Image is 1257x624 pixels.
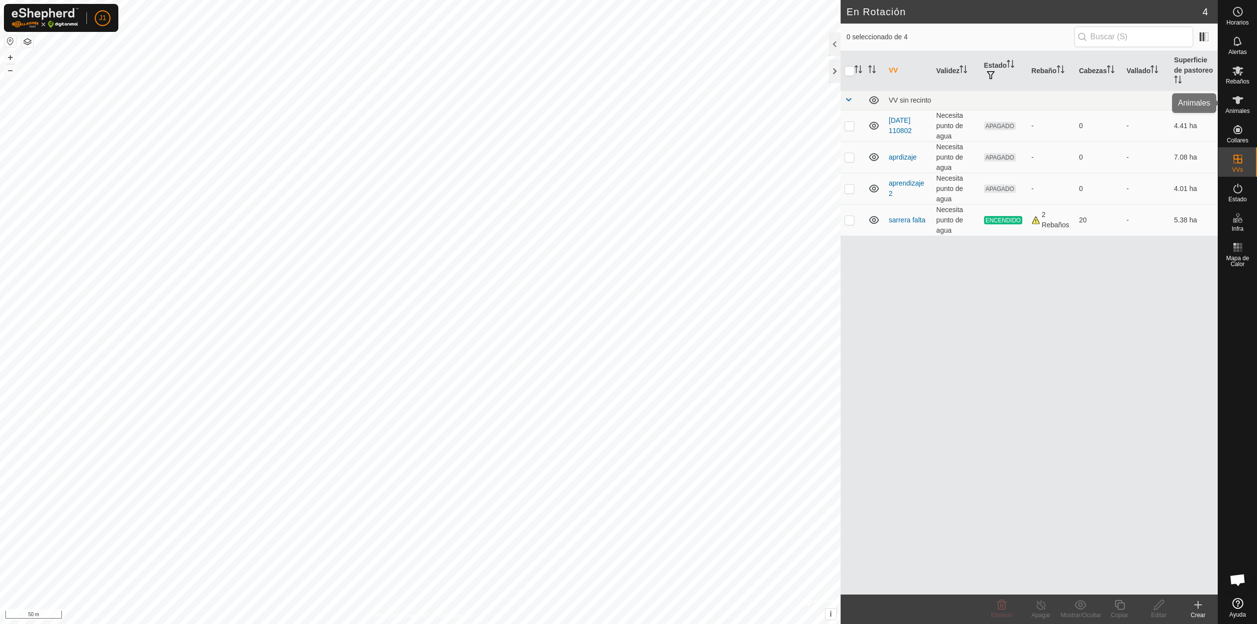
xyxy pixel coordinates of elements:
[1229,49,1247,55] span: Alertas
[932,173,980,204] td: Necesita punto de agua
[885,51,932,91] th: VV
[932,110,980,141] td: Necesita punto de agua
[4,35,16,47] button: Restablecer Mapa
[889,116,912,135] a: [DATE] 110802
[1061,611,1100,620] div: Mostrar/Ocultar
[1218,594,1257,622] a: Ayuda
[1231,226,1243,232] span: Infra
[1100,611,1139,620] div: Copiar
[1122,204,1170,236] td: -
[1227,20,1249,26] span: Horarios
[825,609,836,620] button: i
[1032,121,1071,131] div: -
[99,13,107,23] span: J1
[1032,152,1071,163] div: -
[1122,173,1170,204] td: -
[847,6,1202,18] h2: En Rotación
[959,67,967,75] p-sorticon: Activar para ordenar
[1226,79,1249,84] span: Rebaños
[4,52,16,63] button: +
[1075,110,1122,141] td: 0
[1107,67,1115,75] p-sorticon: Activar para ordenar
[1032,184,1071,194] div: -
[1075,204,1122,236] td: 20
[1170,204,1218,236] td: 5.38 ha
[1170,141,1218,173] td: 7.08 ha
[1221,255,1255,267] span: Mapa de Calor
[4,64,16,76] button: –
[991,612,1012,619] span: Eliminar
[1226,108,1250,114] span: Animales
[1057,67,1065,75] p-sorticon: Activar para ordenar
[868,67,876,75] p-sorticon: Activar para ordenar
[889,179,924,197] a: aprendizaje 2
[1139,611,1178,620] div: Editar
[1075,51,1122,91] th: Cabezas
[1223,565,1253,595] div: Chat abierto
[854,67,862,75] p-sorticon: Activar para ordenar
[1232,167,1243,173] span: VVs
[1230,612,1246,618] span: Ayuda
[1028,51,1075,91] th: Rebaño
[1074,27,1193,47] input: Buscar (S)
[1150,67,1158,75] p-sorticon: Activar para ordenar
[984,216,1022,224] span: ENCENDIDO
[22,36,33,48] button: Capas del Mapa
[889,96,1214,104] div: VV sin recinto
[984,185,1016,193] span: APAGADO
[932,141,980,173] td: Necesita punto de agua
[1122,110,1170,141] td: -
[1021,611,1061,620] div: Apagar
[1170,110,1218,141] td: 4.41 ha
[1202,4,1208,19] span: 4
[830,610,832,618] span: i
[1170,51,1218,91] th: Superficie de pastoreo
[1178,611,1218,620] div: Crear
[12,8,79,28] img: Logo Gallagher
[1075,173,1122,204] td: 0
[1229,196,1247,202] span: Estado
[1032,210,1071,230] div: 2 Rebaños
[1227,137,1248,143] span: Collares
[370,611,426,620] a: Política de Privacidad
[1170,173,1218,204] td: 4.01 ha
[889,153,917,161] a: aprdizaje
[847,32,1074,42] span: 0 seleccionado de 4
[1122,51,1170,91] th: Vallado
[1122,141,1170,173] td: -
[932,51,980,91] th: Validez
[984,153,1016,162] span: APAGADO
[1007,61,1014,69] p-sorticon: Activar para ordenar
[438,611,471,620] a: Contáctenos
[1174,77,1182,85] p-sorticon: Activar para ordenar
[984,122,1016,130] span: APAGADO
[980,51,1028,91] th: Estado
[1075,141,1122,173] td: 0
[932,204,980,236] td: Necesita punto de agua
[889,216,926,224] a: sarrera falta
